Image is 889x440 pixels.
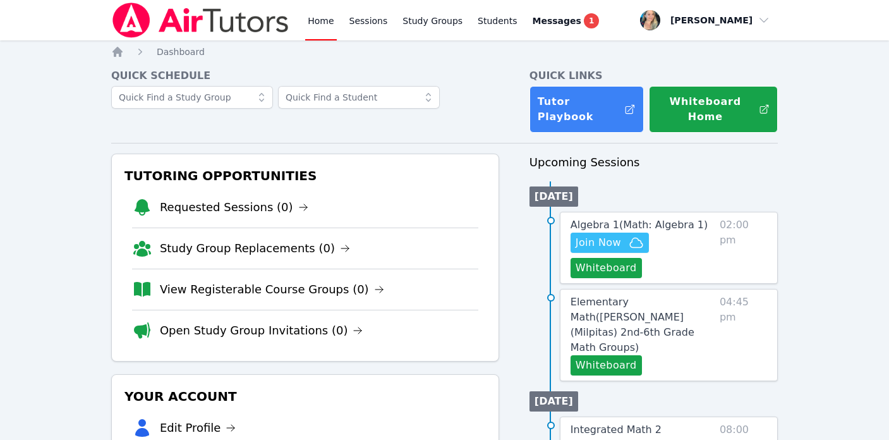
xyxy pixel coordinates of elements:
[649,86,778,133] button: Whiteboard Home
[571,296,694,353] span: Elementary Math ( [PERSON_NAME] (Milpitas) 2nd-6th Grade Math Groups )
[571,219,708,231] span: Algebra 1 ( Math: Algebra 1 )
[571,258,642,278] button: Whiteboard
[571,355,642,376] button: Whiteboard
[122,385,488,408] h3: Your Account
[122,164,488,187] h3: Tutoring Opportunities
[111,3,290,38] img: Air Tutors
[160,281,384,298] a: View Registerable Course Groups (0)
[160,199,308,216] a: Requested Sessions (0)
[529,86,644,133] a: Tutor Playbook
[720,295,767,376] span: 04:45 pm
[111,46,778,58] nav: Breadcrumb
[576,235,621,250] span: Join Now
[160,419,236,437] a: Edit Profile
[571,295,715,355] a: Elementary Math([PERSON_NAME] (Milpitas) 2nd-6th Grade Math Groups)
[571,217,708,233] a: Algebra 1(Math: Algebra 1)
[529,154,778,171] h3: Upcoming Sessions
[533,15,581,27] span: Messages
[160,322,363,339] a: Open Study Group Invitations (0)
[529,68,778,83] h4: Quick Links
[529,391,578,412] li: [DATE]
[278,86,440,109] input: Quick Find a Student
[529,186,578,207] li: [DATE]
[720,217,767,278] span: 02:00 pm
[111,68,499,83] h4: Quick Schedule
[571,233,649,253] button: Join Now
[160,240,350,257] a: Study Group Replacements (0)
[157,47,205,57] span: Dashboard
[157,46,205,58] a: Dashboard
[584,13,599,28] span: 1
[111,86,273,109] input: Quick Find a Study Group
